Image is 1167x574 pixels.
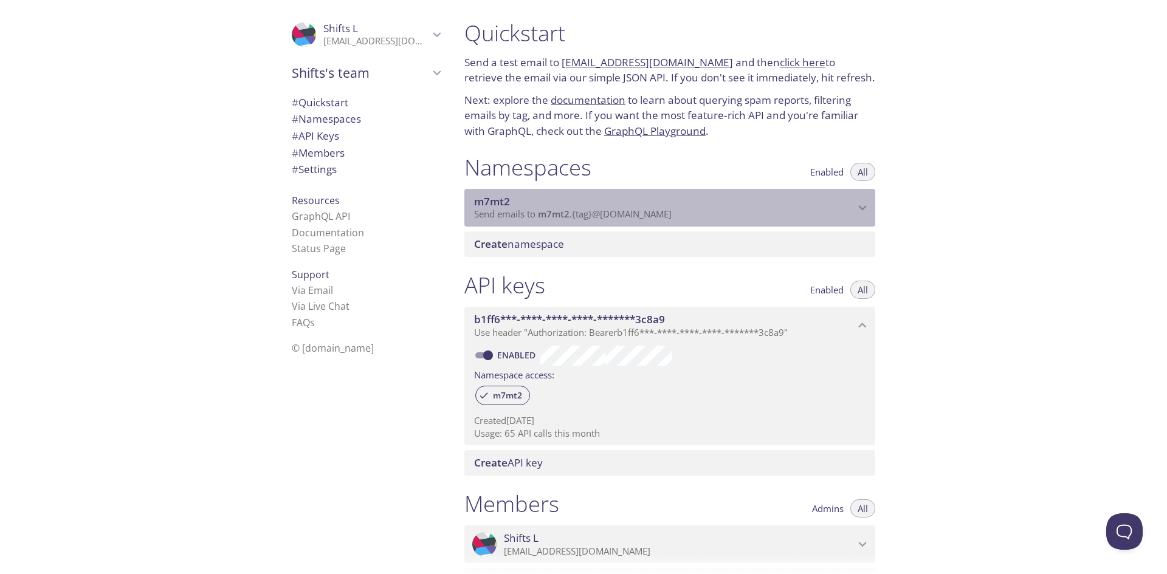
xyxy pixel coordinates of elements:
[292,129,339,143] span: API Keys
[282,161,450,178] div: Team Settings
[282,128,450,145] div: API Keys
[292,284,333,297] a: Via Email
[1106,513,1143,550] iframe: Help Scout Beacon - Open
[282,111,450,128] div: Namespaces
[803,281,851,299] button: Enabled
[292,210,350,223] a: GraphQL API
[323,21,358,35] span: Shifts L
[282,94,450,111] div: Quickstart
[464,189,875,227] div: m7mt2 namespace
[495,349,540,361] a: Enabled
[474,456,543,470] span: API key
[474,366,554,383] label: Namespace access:
[604,124,706,138] a: GraphQL Playground
[474,414,866,427] p: Created [DATE]
[464,525,875,563] div: Shifts L
[474,427,866,440] p: Usage: 65 API calls this month
[282,145,450,162] div: Members
[850,163,875,181] button: All
[292,341,374,355] span: © [DOMAIN_NAME]
[474,237,564,251] span: namespace
[464,450,875,476] div: Create API Key
[551,93,625,107] a: documentation
[292,162,298,176] span: #
[292,95,348,109] span: Quickstart
[486,390,529,401] span: m7mt2
[292,242,346,255] a: Status Page
[464,490,559,518] h1: Members
[292,226,364,239] a: Documentation
[464,19,875,47] h1: Quickstart
[282,15,450,55] div: Shifts L
[292,112,361,126] span: Namespaces
[464,92,875,139] p: Next: explore the to learn about querying spam reports, filtering emails by tag, and more. If you...
[292,316,315,329] a: FAQ
[780,55,825,69] a: click here
[504,545,855,558] p: [EMAIL_ADDRESS][DOMAIN_NAME]
[464,55,875,86] p: Send a test email to and then to retrieve the email via our simple JSON API. If you don't see it ...
[292,129,298,143] span: #
[310,316,315,329] span: s
[292,268,329,281] span: Support
[292,64,429,81] span: Shifts's team
[292,299,349,313] a: Via Live Chat
[282,57,450,89] div: Shifts's team
[474,208,672,220] span: Send emails to . {tag} @[DOMAIN_NAME]
[805,499,851,518] button: Admins
[323,35,429,47] p: [EMAIL_ADDRESS][DOMAIN_NAME]
[292,146,345,160] span: Members
[474,456,508,470] span: Create
[803,163,851,181] button: Enabled
[464,231,875,257] div: Create namespace
[850,281,875,299] button: All
[292,194,340,207] span: Resources
[504,531,539,545] span: Shifts L
[464,272,545,299] h1: API keys
[475,386,530,405] div: m7mt2
[850,499,875,518] button: All
[292,162,337,176] span: Settings
[292,112,298,126] span: #
[292,95,298,109] span: #
[464,154,591,181] h1: Namespaces
[292,146,298,160] span: #
[562,55,733,69] a: [EMAIL_ADDRESS][DOMAIN_NAME]
[538,208,570,220] span: m7mt2
[474,237,508,251] span: Create
[474,194,510,208] span: m7mt2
